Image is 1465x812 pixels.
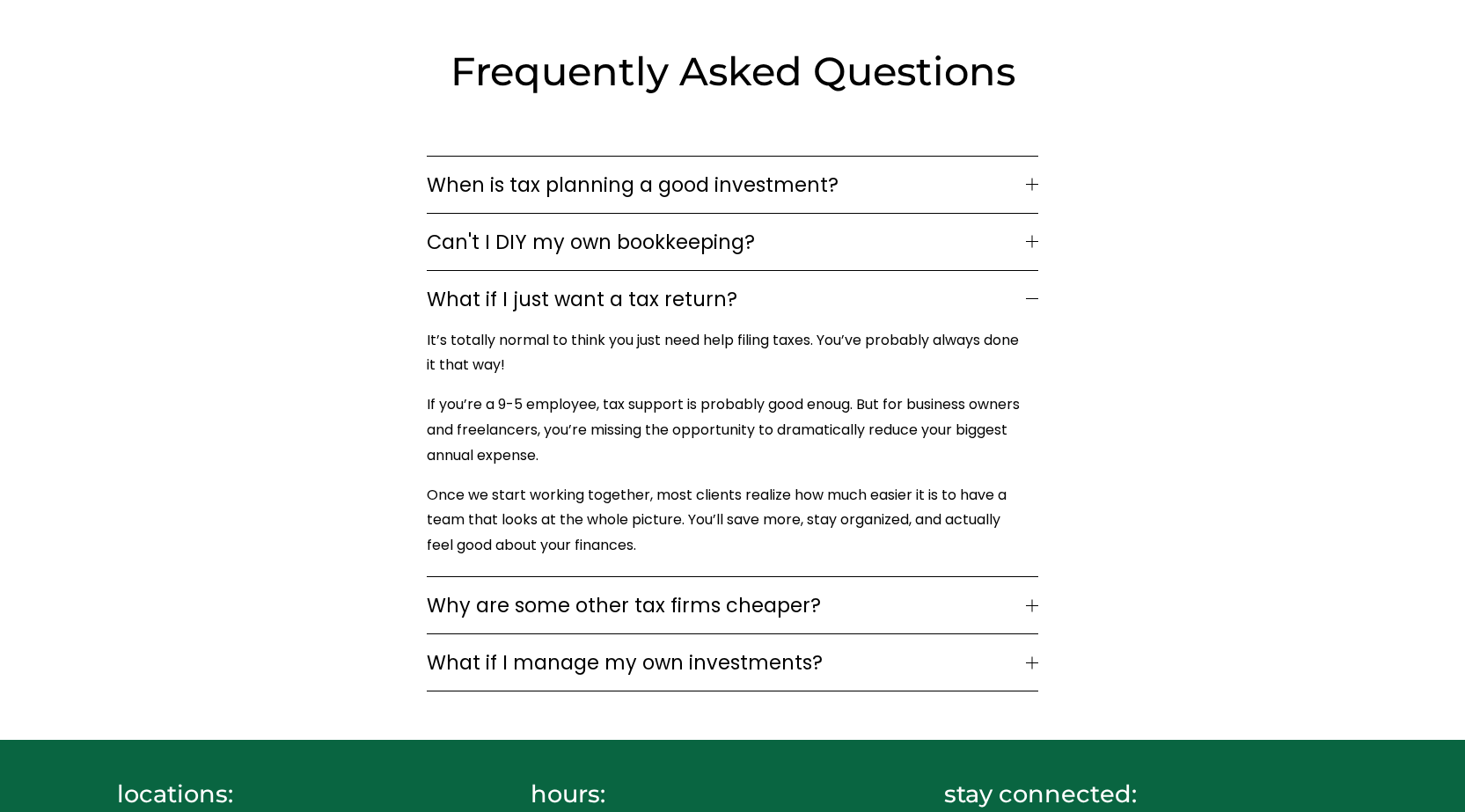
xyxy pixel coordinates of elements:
button: What if I just want a tax return? [427,271,1037,327]
span: Can't I DIY my own bookkeeping? [427,227,1025,257]
button: Why are some other tax firms cheaper? [427,577,1037,633]
p: It’s totally normal to think you just need help filing taxes. You’ve probably always done it that... [427,328,1029,379]
span: Why are some other tax firms cheaper? [427,590,1025,620]
span: What if I manage my own investments? [427,647,1025,677]
div: What if I just want a tax return? [427,327,1037,576]
span: What if I just want a tax return? [427,284,1025,314]
button: What if I manage my own investments? [427,634,1037,691]
p: Once we start working together, most clients realize how much easier it is to have a team that lo... [427,483,1029,559]
h4: stay connected: [944,778,1296,810]
p: If you’re a 9-5 employee, tax support is probably good enoug. But for business owners and freelan... [427,392,1029,468]
h4: locations: [117,778,469,810]
button: When is tax planning a good investment? [427,157,1037,213]
h4: hours: [531,778,883,810]
h2: Frequently Asked Questions [376,46,1090,97]
span: When is tax planning a good investment? [427,170,1025,200]
button: Can't I DIY my own bookkeeping? [427,214,1037,270]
